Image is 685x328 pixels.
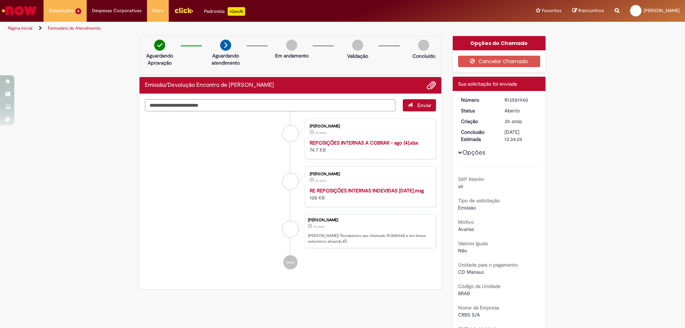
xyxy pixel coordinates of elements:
span: Rascunhos [578,7,604,14]
div: [DATE] 13:34:24 [504,128,538,143]
p: [PERSON_NAME]! Recebemos seu chamado R13581940 e em breve estaremos atuando. [308,233,432,244]
span: Enviar [417,102,431,109]
b: Código da Unidade [458,283,501,289]
div: [PERSON_NAME] [310,124,428,128]
p: Em andamento [275,52,309,59]
a: REPOSIÇÕES INTERNAS A COBRAR - ago (4).xlsx [310,140,418,146]
button: Cancelar Chamado [458,56,541,67]
span: Despesas Corporativas [92,7,142,14]
div: Marcelo Jean Silveira De Barros [282,173,299,190]
b: Motivo [458,219,474,225]
span: [PERSON_NAME] [644,7,680,14]
textarea: Digite sua mensagem aqui... [145,99,395,111]
time: 30/09/2025 14:34:20 [313,224,325,229]
button: Adicionar anexos [427,81,436,90]
b: SAP Interim [458,176,484,182]
div: R13581940 [504,96,538,104]
dt: Status [456,107,499,114]
img: img-circle-grey.png [352,40,363,51]
span: Emissão [458,205,476,211]
div: 108 KB [310,187,428,201]
p: Concluído [412,52,435,60]
img: ServiceNow [1,4,37,18]
span: More [152,7,163,14]
p: Aguardando Aprovação [142,52,177,66]
a: Rascunhos [572,7,604,14]
div: [PERSON_NAME] [308,218,432,222]
span: CRBS S/A [458,312,480,318]
a: RE REPOSIÇÕES INTERNAS INDEVIDAS [DATE].msg [310,187,424,194]
li: Marcelo Jean Silveira De Barros [145,214,436,248]
span: 3h atrás [313,224,325,229]
b: Tipo de solicitação [458,197,500,204]
span: Não [458,247,467,254]
b: Nome da Empresa [458,304,499,311]
dt: Criação [456,118,499,125]
img: check-circle-green.png [154,40,165,51]
time: 30/09/2025 14:34:20 [504,118,522,125]
a: Página inicial [8,25,32,31]
ul: Histórico de tíquete [145,111,436,277]
button: Enviar [403,99,436,111]
span: Sua solicitação foi enviada [458,81,517,87]
p: Validação [347,52,368,60]
span: Requisições [49,7,74,14]
div: Padroniza [204,7,245,16]
div: Aberto [504,107,538,114]
img: img-circle-grey.png [286,40,297,51]
time: 30/09/2025 14:26:39 [315,131,326,135]
span: 3h atrás [504,118,522,125]
dt: Número [456,96,499,104]
p: Aguardando atendimento [208,52,243,66]
div: [PERSON_NAME] [310,172,428,176]
img: click_logo_yellow_360x200.png [174,5,193,16]
span: 3h atrás [315,178,326,183]
img: img-circle-grey.png [418,40,429,51]
p: +GenAi [228,7,245,16]
time: 30/09/2025 14:26:33 [315,178,326,183]
dt: Conclusão Estimada [456,128,499,143]
img: arrow-next.png [220,40,231,51]
span: 4 [75,8,81,14]
h2: Emissão/Devolução Encontro de Contas Fornecedor Histórico de tíquete [145,82,274,89]
span: Favoritos [542,7,562,14]
div: Marcelo Jean Silveira De Barros [282,221,299,237]
b: Valores Iguais [458,240,488,247]
div: Marcelo Jean Silveira De Barros [282,125,299,142]
a: Formulário de Atendimento [48,25,101,31]
ul: Trilhas de página [5,22,451,35]
span: s4 [458,183,463,190]
span: CD Manaus [458,269,484,275]
div: Opções do Chamado [453,36,546,50]
div: 30/09/2025 14:34:20 [504,118,538,125]
span: BRAB [458,290,470,297]
div: 74.7 KB [310,139,428,153]
span: Avarias [458,226,474,232]
span: 3h atrás [315,131,326,135]
b: Unidade para o pagamento [458,262,518,268]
